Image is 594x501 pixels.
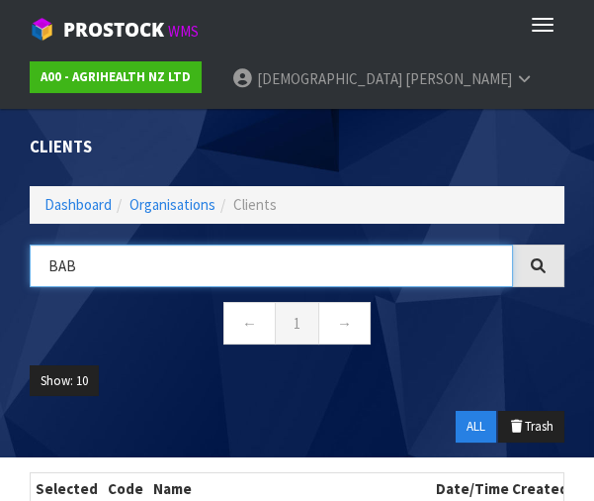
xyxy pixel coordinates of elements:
a: Dashboard [44,195,112,214]
a: A00 - AGRIHEALTH NZ LTD [30,61,202,93]
button: Trash [498,411,564,443]
nav: Page navigation [30,302,564,351]
span: Clients [233,195,277,214]
img: cube-alt.png [30,17,54,42]
a: → [318,302,371,345]
span: ProStock [63,17,164,43]
button: ALL [456,411,496,443]
a: Organisations [129,195,215,214]
button: Show: 10 [30,365,99,397]
span: [PERSON_NAME] [405,69,512,88]
a: 1 [275,302,319,345]
a: ← [223,302,276,345]
h1: Clients [30,139,283,156]
input: Search organisations [30,245,513,287]
span: [DEMOGRAPHIC_DATA] [257,69,402,88]
small: WMS [168,22,199,41]
strong: A00 - AGRIHEALTH NZ LTD [41,68,191,85]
